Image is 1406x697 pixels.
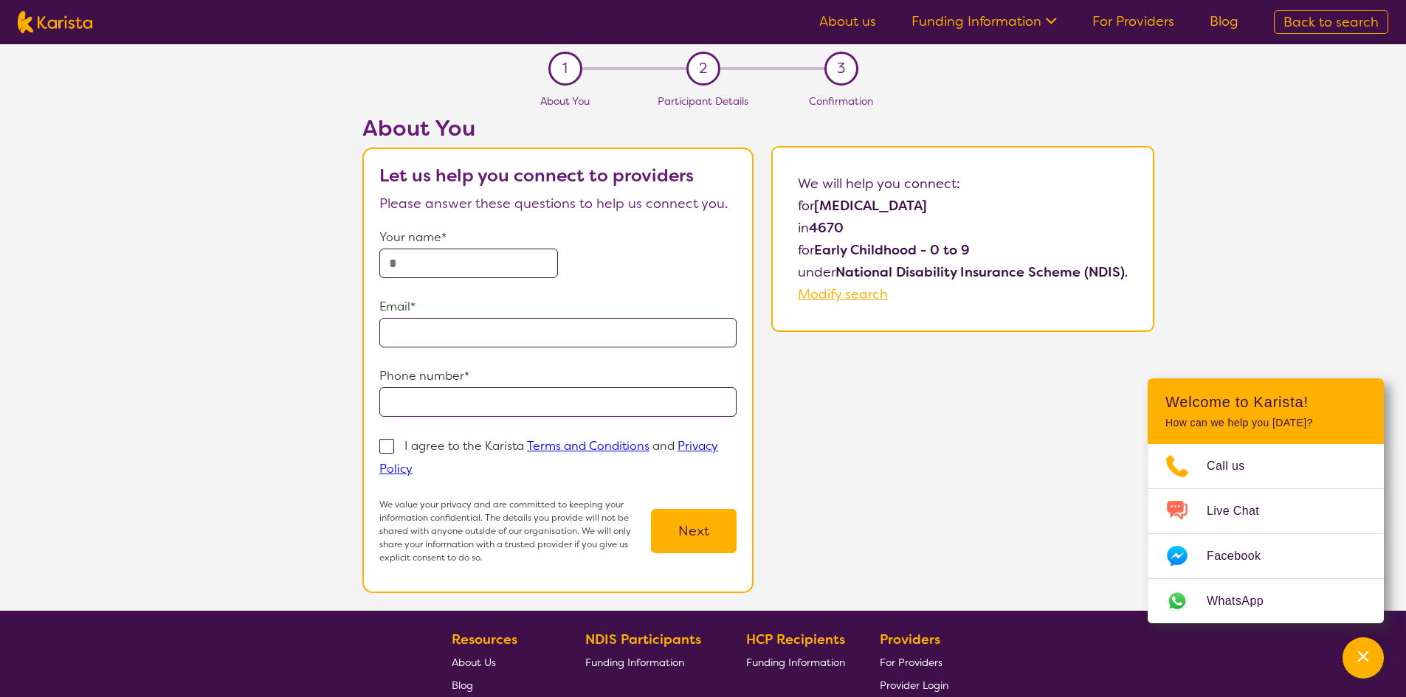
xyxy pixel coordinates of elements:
span: About You [540,94,590,108]
button: Channel Menu [1343,637,1384,679]
span: WhatsApp [1207,590,1281,612]
span: Confirmation [809,94,873,108]
a: For Providers [1092,13,1174,30]
p: under . [798,261,1128,283]
span: 1 [562,58,568,80]
img: Karista logo [18,11,92,33]
b: HCP Recipients [746,631,845,648]
a: Funding Information [912,13,1057,30]
b: Let us help you connect to providers [379,164,694,187]
b: Resources [452,631,517,648]
b: National Disability Insurance Scheme (NDIS) [835,263,1125,281]
a: Modify search [798,285,888,303]
a: Terms and Conditions [527,438,649,454]
p: We will help you connect: [798,173,1128,195]
b: 4670 [809,219,844,237]
a: Funding Information [585,651,712,673]
b: Providers [880,631,940,648]
h2: About You [362,115,754,142]
p: for [798,239,1128,261]
p: I agree to the Karista and [379,438,718,476]
p: in [798,217,1128,239]
span: Funding Information [746,656,845,669]
span: Funding Information [585,656,684,669]
span: Participant Details [658,94,748,108]
span: Call us [1207,455,1263,477]
p: Please answer these questions to help us connect you. [379,193,737,215]
span: Provider Login [880,679,948,692]
a: Web link opens in a new tab. [1148,579,1384,623]
span: 2 [699,58,707,80]
b: Early Childhood - 0 to 9 [814,241,970,259]
span: 3 [837,58,845,80]
span: About Us [452,656,496,669]
b: NDIS Participants [585,631,701,648]
span: For Providers [880,656,942,669]
a: About us [819,13,876,30]
span: Blog [452,679,473,692]
a: Blog [1210,13,1238,30]
p: We value your privacy and are committed to keeping your information confidential. The details you... [379,498,651,564]
button: Next [651,509,737,553]
p: How can we help you [DATE]? [1165,417,1366,429]
a: Funding Information [746,651,845,673]
span: Facebook [1207,545,1278,567]
p: for [798,195,1128,217]
p: Email* [379,296,737,318]
a: Blog [452,673,551,696]
p: Your name* [379,226,737,249]
div: Channel Menu [1148,378,1384,623]
span: Back to search [1283,13,1379,31]
a: Provider Login [880,673,948,696]
a: For Providers [880,651,948,673]
p: Phone number* [379,365,737,387]
h2: Welcome to Karista! [1165,393,1366,411]
ul: Choose channel [1148,444,1384,623]
a: Back to search [1274,10,1388,34]
span: Live Chat [1207,500,1277,522]
a: About Us [452,651,551,673]
b: [MEDICAL_DATA] [814,197,927,215]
